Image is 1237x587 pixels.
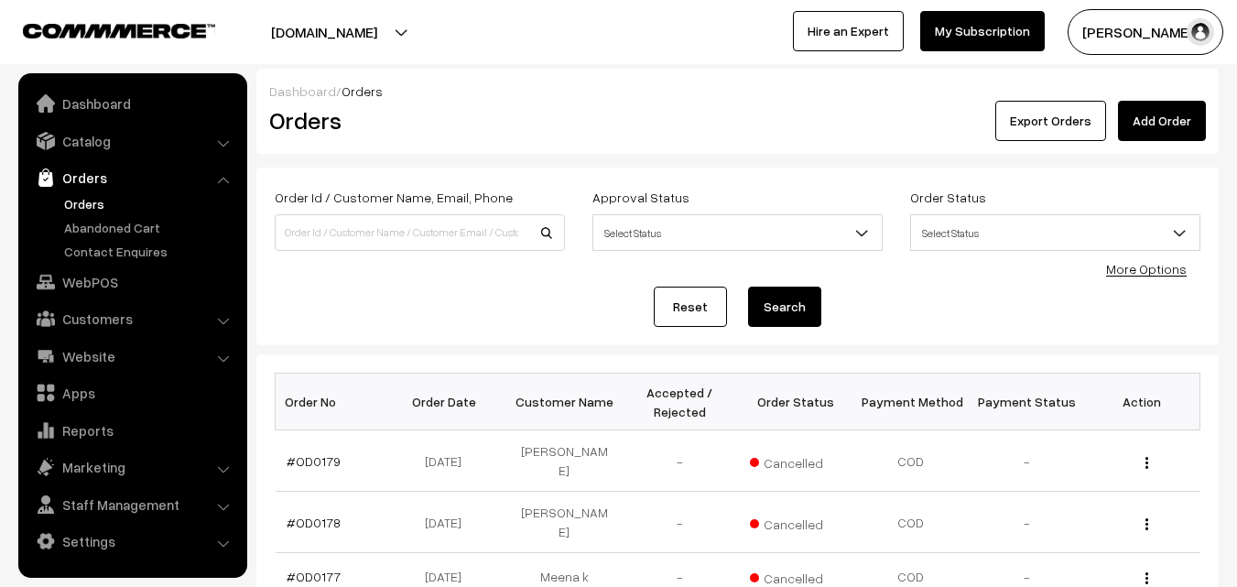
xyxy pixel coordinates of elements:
button: [PERSON_NAME] [1068,9,1223,55]
td: - [622,430,737,492]
th: Customer Name [506,374,622,430]
th: Payment Method [853,374,969,430]
a: Dashboard [23,87,241,120]
input: Order Id / Customer Name / Customer Email / Customer Phone [275,214,565,251]
a: Customers [23,302,241,335]
a: Reports [23,414,241,447]
td: [PERSON_NAME] [506,492,622,553]
a: Abandoned Cart [60,218,241,237]
a: Orders [60,194,241,213]
a: Settings [23,525,241,558]
img: user [1187,18,1214,46]
td: - [969,492,1084,553]
a: COMMMERCE [23,18,183,40]
td: COD [853,430,969,492]
th: Order No [276,374,391,430]
button: [DOMAIN_NAME] [207,9,441,55]
td: [DATE] [391,492,506,553]
span: Select Status [911,217,1199,249]
button: Export Orders [995,101,1106,141]
a: Reset [654,287,727,327]
th: Accepted / Rejected [622,374,737,430]
a: Orders [23,161,241,194]
td: - [969,430,1084,492]
a: Catalog [23,125,241,158]
td: COD [853,492,969,553]
th: Order Date [391,374,506,430]
img: Menu [1145,572,1148,584]
h2: Orders [269,106,563,135]
span: Select Status [593,217,882,249]
a: Website [23,340,241,373]
a: #OD0177 [287,569,341,584]
a: Marketing [23,451,241,484]
label: Order Status [910,188,986,207]
a: #OD0178 [287,515,341,530]
label: Approval Status [592,188,689,207]
img: Menu [1145,457,1148,469]
a: #OD0179 [287,453,341,469]
div: / [269,82,1206,101]
img: COMMMERCE [23,24,215,38]
a: Hire an Expert [793,11,904,51]
span: Orders [342,83,383,99]
span: Select Status [592,214,883,251]
span: Cancelled [750,510,841,534]
td: - [622,492,737,553]
td: [PERSON_NAME] [506,430,622,492]
td: [DATE] [391,430,506,492]
a: Apps [23,376,241,409]
a: Add Order [1118,101,1206,141]
th: Payment Status [969,374,1084,430]
button: Search [748,287,821,327]
a: My Subscription [920,11,1045,51]
label: Order Id / Customer Name, Email, Phone [275,188,513,207]
a: Dashboard [269,83,336,99]
a: Contact Enquires [60,242,241,261]
a: Staff Management [23,488,241,521]
a: WebPOS [23,266,241,299]
a: More Options [1106,261,1187,277]
th: Order Status [738,374,853,430]
span: Select Status [910,214,1200,251]
span: Cancelled [750,449,841,473]
img: Menu [1145,518,1148,530]
th: Action [1084,374,1199,430]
